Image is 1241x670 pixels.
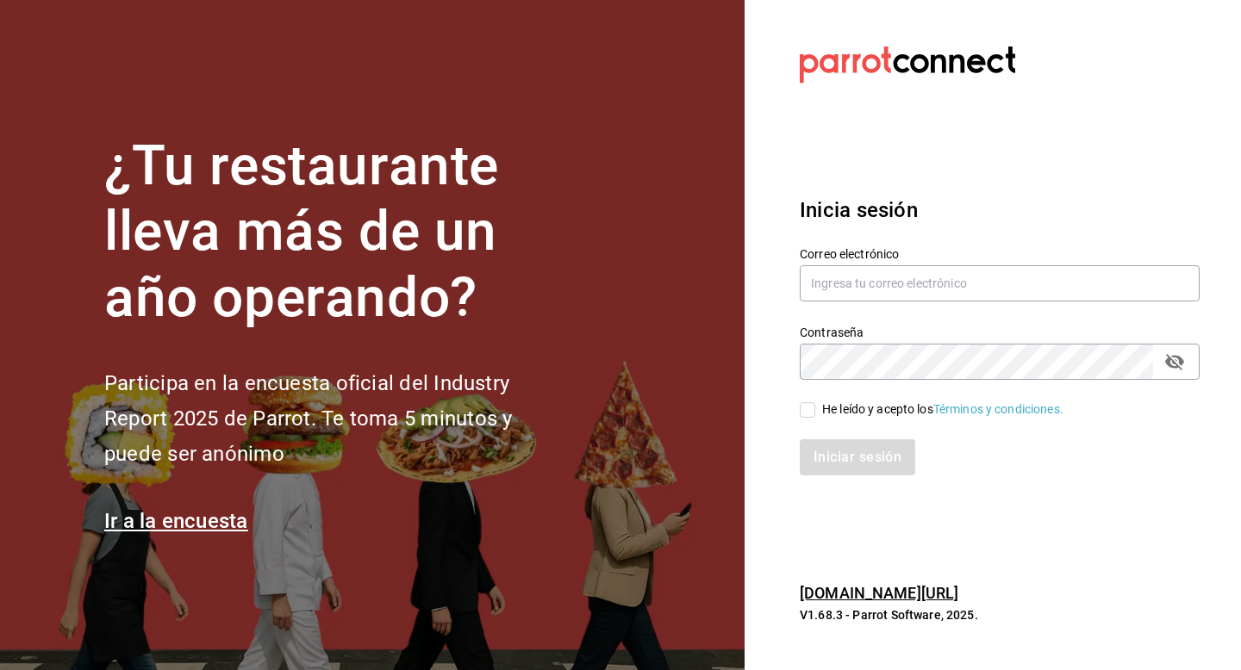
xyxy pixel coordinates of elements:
[800,195,1200,226] h3: Inicia sesión
[822,400,1063,419] div: He leído y acepto los
[800,606,1200,623] p: V1.68.3 - Parrot Software, 2025.
[104,133,570,332] h1: ¿Tu restaurante lleva más de un año operando?
[800,247,1200,259] label: Correo electrónico
[104,366,570,471] h2: Participa en la encuesta oficial del Industry Report 2025 de Parrot. Te toma 5 minutos y puede se...
[1160,347,1189,376] button: passwordField
[800,584,958,602] a: [DOMAIN_NAME][URL]
[933,402,1063,416] a: Términos y condiciones.
[800,326,1200,338] label: Contraseña
[800,265,1200,301] input: Ingresa tu correo electrónico
[104,509,248,533] a: Ir a la encuesta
